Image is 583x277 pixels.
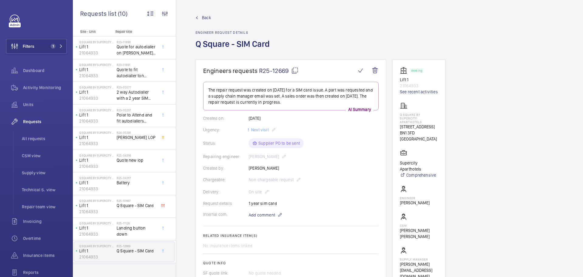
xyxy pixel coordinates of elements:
[79,85,114,89] p: Q Square by Supercity Aparthotels
[23,252,67,258] span: Insurance items
[117,134,157,140] span: [PERSON_NAME] LOP
[117,131,157,134] h2: R24-05391
[117,67,157,79] span: Quote to fit autodialler ton [PERSON_NAME] 3300 -
[22,136,67,142] span: All requests
[79,154,114,157] p: Q Square by Supercity Aparthotels
[79,157,114,163] p: Lift 1
[79,221,114,225] p: Q Square by Supercity Aparthotels
[202,15,211,21] span: Back
[22,153,67,159] span: CSM view
[23,68,67,74] span: Dashboard
[117,180,157,186] span: Battery
[51,44,56,49] span: 1
[79,180,114,186] p: Lift 1
[79,89,114,95] p: Lift 1
[79,134,114,140] p: Lift 1
[203,261,379,265] h2: Quote info
[79,50,114,56] p: 21064933
[117,244,157,248] h2: R25-12669
[411,70,422,72] p: Working
[79,248,114,254] p: Lift 1
[79,244,114,248] p: Q Square by Supercity Aparthotels
[79,176,114,180] p: Q Square by Supercity Aparthotels
[79,44,114,50] p: Lift 1
[117,40,157,44] h2: R23-01890
[117,248,157,254] span: Q Square - SIM Card
[79,209,114,215] p: 21064933
[259,67,298,74] span: R25-12669
[400,224,438,227] p: CSM
[79,108,114,112] p: Q Square by Supercity Aparthotels
[23,119,67,125] span: Requests
[79,203,114,209] p: Lift 1
[400,83,438,89] p: 21064933
[79,67,114,73] p: Lift 1
[79,225,114,231] p: Lift 1
[79,40,114,44] p: Q Square by Supercity Aparthotels
[117,157,157,163] span: Quote new lop
[208,87,373,105] p: The repair request was created on [DATE] for a SIM card issue. A part was requested and a supply ...
[203,67,258,74] span: Engineers requests
[346,106,373,113] p: AI Summary
[117,154,157,157] h2: R25-04316
[400,258,438,261] p: Supply manager
[117,63,157,67] h2: R23-01891
[400,200,430,206] p: [PERSON_NAME]
[22,187,67,193] span: Technical S. view
[79,254,114,260] p: 21064933
[23,43,34,49] span: Filters
[79,95,114,101] p: 21064933
[400,113,438,124] p: Q Square by Supercity Aparthotels
[79,231,114,237] p: 21064933
[79,112,114,118] p: Lift 1
[203,234,379,238] h2: Related insurance item(s)
[400,160,438,172] p: Supercity Aparthotels
[79,163,114,169] p: 21064933
[23,235,67,241] span: Overtime
[249,212,275,218] span: Add comment
[79,131,114,134] p: Q Square by Supercity Aparthotels
[117,203,157,209] span: Q Square - SIM Card
[117,108,157,112] h2: R23-05237
[117,89,157,101] span: 2 way Autodialler with a 2 year SIM card x1
[117,112,157,124] span: Polar to Attend and fit autodiallers @£600
[400,124,438,130] p: [STREET_ADDRESS]
[117,44,157,56] span: Quote for autodialler on [PERSON_NAME] 3300 - Quote to fit autodialler on shcindler 3300
[79,140,114,147] p: 21064933
[117,199,157,203] h2: R25-10667
[117,225,157,237] span: Landing button down
[117,176,157,180] h2: R25-04317
[400,227,438,240] p: [PERSON_NAME] [PERSON_NAME]
[196,30,273,35] h2: Engineer request details
[23,85,67,91] span: Activity Monitoring
[79,186,114,192] p: 21064933
[196,38,273,59] h1: Q Square - SIM Card
[117,85,157,89] h2: R23-05077
[400,130,438,142] p: BN1 3FD [GEOGRAPHIC_DATA]
[79,63,114,67] p: Q Square by Supercity Aparthotels
[80,10,118,17] span: Requests list
[400,196,430,200] p: Engineer
[23,269,67,275] span: Reports
[117,221,157,225] h2: R25-11126
[79,73,114,79] p: 21064933
[400,172,438,178] a: Comprehensive
[6,39,67,54] button: Filters1
[400,77,438,83] p: Lift 1
[115,29,155,34] p: Repair title
[73,29,113,34] p: Site - Unit
[23,218,67,224] span: Invoicing
[22,170,67,176] span: Supply view
[22,204,67,210] span: Repair team view
[79,199,114,203] p: Q Square by Supercity Aparthotels
[79,118,114,124] p: 21064933
[400,67,410,74] img: elevator.svg
[23,102,67,108] span: Units
[400,89,438,95] a: See recent activities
